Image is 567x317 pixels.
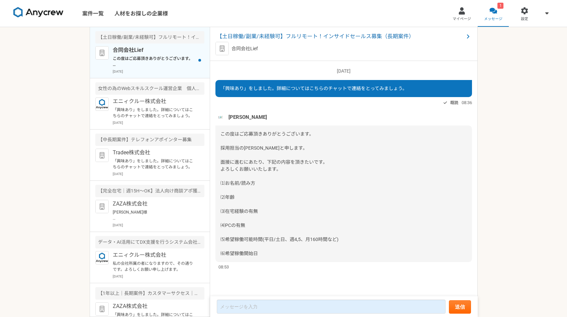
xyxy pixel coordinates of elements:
span: [PERSON_NAME] [228,113,267,121]
span: 08:53 [218,264,229,270]
p: [DATE] [113,223,204,228]
div: 【完全在宅｜週15H〜OK】法人向け商談アポ獲得をお願いします！ [95,185,204,197]
p: エニィクルー株式会社 [113,97,195,105]
p: この度はご応募頂きありがとうございます。 採用担当の[PERSON_NAME]と申します。 面接に進むにあたり、下記の内容を頂きたいです。 よろしくお願いいたします。 ⑴お名前/読み方 ⑵年齢 ... [113,56,195,68]
p: 「興味あり」をしました。詳細についてはこちらのチャットで連絡をとってみましょう。 [113,107,195,119]
img: logo_text_blue_01.png [95,97,109,111]
img: default_org_logo-42cde973f59100197ec2c8e796e4974ac8490bb5b08a0eb061ff975e4574aa76.png [95,200,109,213]
p: 合同会社Lief [113,46,195,54]
div: データ・AI活用にてDX支援を行うシステム会社でのインサイドセールスを募集 [95,236,204,248]
p: [DATE] [113,274,204,279]
span: 既読 [450,99,458,107]
p: [DATE] [113,171,204,176]
p: 私の会社所属の者になりますので、その通りです。よろしくお願い申し上げます。 [113,260,195,272]
div: 女性の為のWebスキルスクール運営企業 個人営業（フルリモート） [95,82,204,95]
p: ZAZA株式会社 [113,302,195,310]
img: default_org_logo-42cde973f59100197ec2c8e796e4974ac8490bb5b08a0eb061ff975e4574aa76.png [95,302,109,316]
p: [PERSON_NAME]様 お世話になります。 ZAZA株式会社の[PERSON_NAME]です。 ご相談いただきありがとうございます。 大変恐れ入りますが、本案件は「ご本人が稼働いただける方... [113,209,195,221]
span: 設定 [521,16,528,22]
img: default_org_logo-42cde973f59100197ec2c8e796e4974ac8490bb5b08a0eb061ff975e4574aa76.png [215,42,229,55]
img: unnamed.png [215,112,225,122]
img: default_org_logo-42cde973f59100197ec2c8e796e4974ac8490bb5b08a0eb061ff975e4574aa76.png [95,149,109,162]
span: メッセージ [484,16,502,22]
p: [DATE] [113,120,204,125]
div: 【土日稼働/副業/未経験可】フルリモート！インサイドセールス募集（長期案件） [95,31,204,44]
p: 合同会社Lief [231,45,258,52]
span: 【土日稼働/副業/未経験可】フルリモート！インサイドセールス募集（長期案件） [217,32,464,41]
div: 1 [497,3,503,9]
span: 「興味あり」をしました。詳細についてはこちらのチャットで連絡をとってみましょう。 [220,86,407,91]
p: [DATE] [113,69,204,74]
img: default_org_logo-42cde973f59100197ec2c8e796e4974ac8490bb5b08a0eb061ff975e4574aa76.png [95,46,109,60]
span: マイページ [453,16,471,22]
p: Tradee株式会社 [113,149,195,157]
span: この度はご応募頂きありがとうございます。 採用担当の[PERSON_NAME]と申します。 面接に進むにあたり、下記の内容を頂きたいです。 よろしくお願いいたします。 ⑴お名前/読み方 ⑵年齢 ... [220,131,339,256]
img: logo_text_blue_01.png [95,251,109,264]
span: 08:36 [462,99,472,106]
p: 「興味あり」をしました。詳細についてはこちらのチャットで連絡をとってみましょう。 [113,158,195,170]
div: 【1年以上｜長期案件】カスタマーサクセス｜法人営業経験1年〜｜フルリモ◎ [95,287,204,300]
img: 8DqYSo04kwAAAAASUVORK5CYII= [13,7,64,18]
p: ZAZA株式会社 [113,200,195,208]
p: [DATE] [215,68,472,75]
button: 送信 [449,300,471,314]
p: エニィクルー株式会社 [113,251,195,259]
div: 【中長期案件】テレフォンアポインター募集 [95,134,204,146]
